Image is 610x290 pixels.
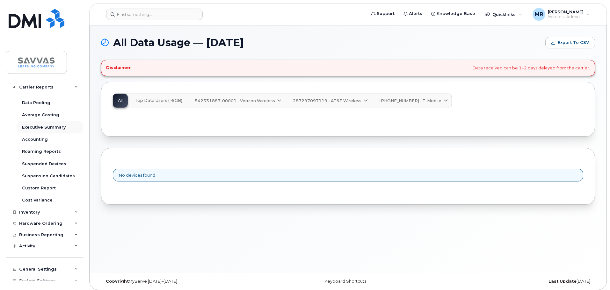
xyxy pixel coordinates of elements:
a: 542331887-00001 - Verizon Wireless [190,94,285,108]
strong: Copyright [106,279,129,284]
div: Data received can be 1–2 days delayed from the carrier. [101,60,595,76]
h4: Disclaimer [106,65,131,70]
a: Keyboard Shortcuts [324,279,366,284]
div: MyServe [DATE]–[DATE] [101,279,266,284]
a: 287297097119 - AT&T Wireless [288,94,372,108]
span: [PHONE_NUMBER] - T-Mobile [379,98,441,104]
span: 287297097119 - AT&T Wireless [293,98,361,104]
div: [DATE] [430,279,595,284]
strong: Last Update [548,279,577,284]
iframe: Messenger Launcher [582,262,605,285]
span: Export to CSV [558,40,589,46]
span: All Data Usage — [DATE] [113,38,244,47]
div: No devices found [113,169,583,182]
button: Export to CSV [545,37,595,48]
span: Top Data Users (>5GB) [135,98,182,103]
span: 542331887-00001 - Verizon Wireless [195,98,275,104]
a: [PHONE_NUMBER] - T-Mobile [374,94,452,108]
